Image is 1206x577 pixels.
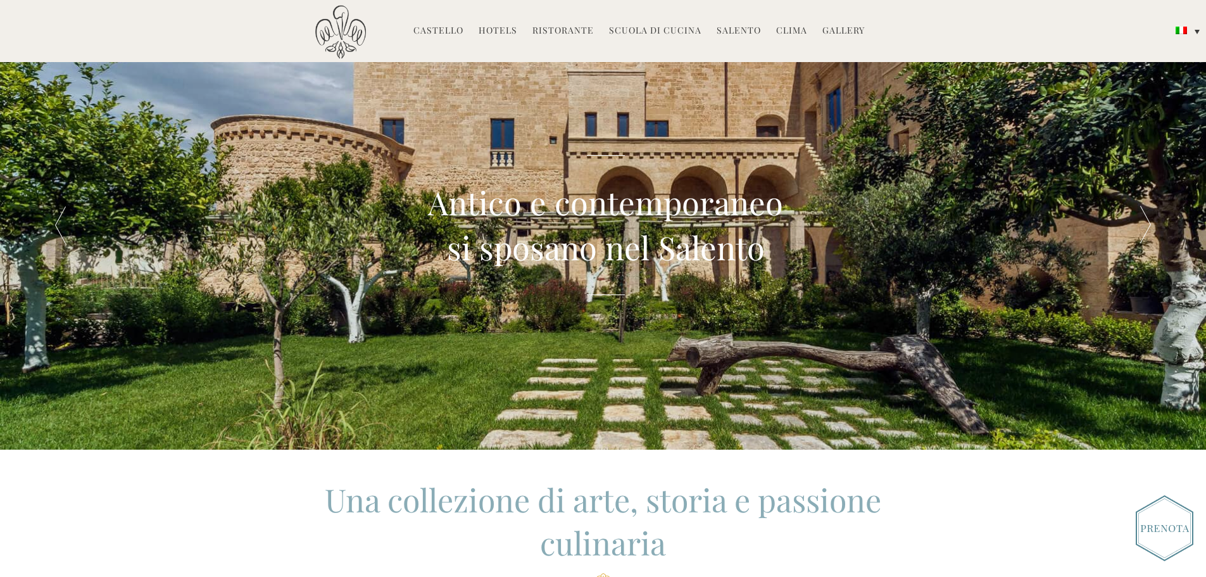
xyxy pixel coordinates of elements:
[1136,495,1193,561] img: Book_Button_Italian.png
[717,24,761,39] a: Salento
[609,24,701,39] a: Scuola di Cucina
[479,24,517,39] a: Hotels
[428,180,783,270] h2: Antico e contemporaneo si sposano nel Salento
[325,478,881,564] span: Una collezione di arte, storia e passione culinaria
[532,24,594,39] a: Ristorante
[315,5,366,59] img: Castello di Ugento
[1176,27,1187,34] img: Italiano
[776,24,807,39] a: Clima
[822,24,865,39] a: Gallery
[413,24,463,39] a: Castello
